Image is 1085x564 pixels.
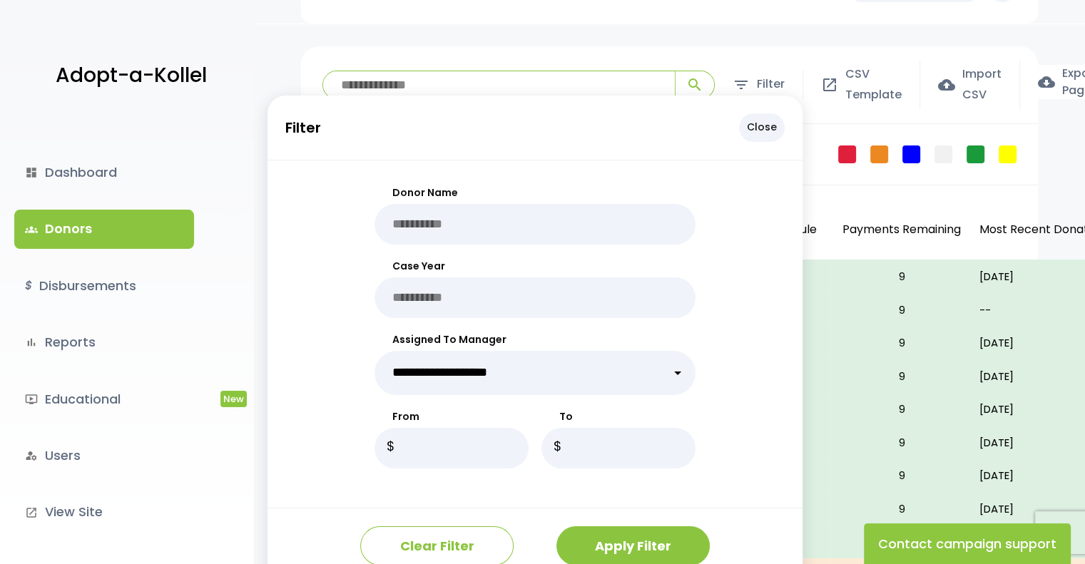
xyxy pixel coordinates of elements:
[757,74,785,95] span: Filter
[541,409,696,424] label: To
[25,336,38,349] i: bar_chart
[835,466,968,485] p: 9
[864,523,1071,564] button: Contact campaign support
[739,113,785,141] p: Close
[14,493,194,531] a: launchView Site
[14,153,194,192] a: dashboardDashboard
[285,115,321,140] p: Filter
[962,64,1002,106] span: Import CSV
[835,433,968,452] p: 9
[14,267,194,305] a: $Disbursements
[835,300,968,319] p: 9
[14,323,194,362] a: bar_chartReports
[375,409,529,424] label: From
[675,71,714,98] button: search
[14,436,194,475] a: manage_accountsUsers
[835,532,968,551] p: 10
[25,449,38,462] i: manage_accounts
[835,499,968,518] p: 9
[25,166,38,179] i: dashboard
[25,276,32,297] i: $
[25,506,38,519] i: launch
[14,380,194,419] a: ondemand_videoEducationalNew
[835,366,968,386] p: 9
[835,333,968,352] p: 9
[49,41,207,111] a: Adopt-a-Kollel
[835,205,968,255] p: Payments Remaining
[733,76,750,93] span: filter_list
[938,76,955,93] span: cloud_upload
[375,259,696,274] label: Case Year
[220,391,247,407] span: New
[845,64,902,106] span: CSV Template
[835,399,968,419] p: 9
[375,185,696,200] label: Donor Name
[375,428,407,468] p: $
[821,76,838,93] span: open_in_new
[541,428,574,468] p: $
[14,210,194,248] a: groupsDonors
[25,223,38,236] span: groups
[835,267,968,286] p: 9
[25,393,38,406] i: ondemand_video
[686,76,703,93] span: search
[375,332,696,347] label: Assigned To Manager
[1038,73,1055,91] span: cloud_download
[56,58,207,93] p: Adopt-a-Kollel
